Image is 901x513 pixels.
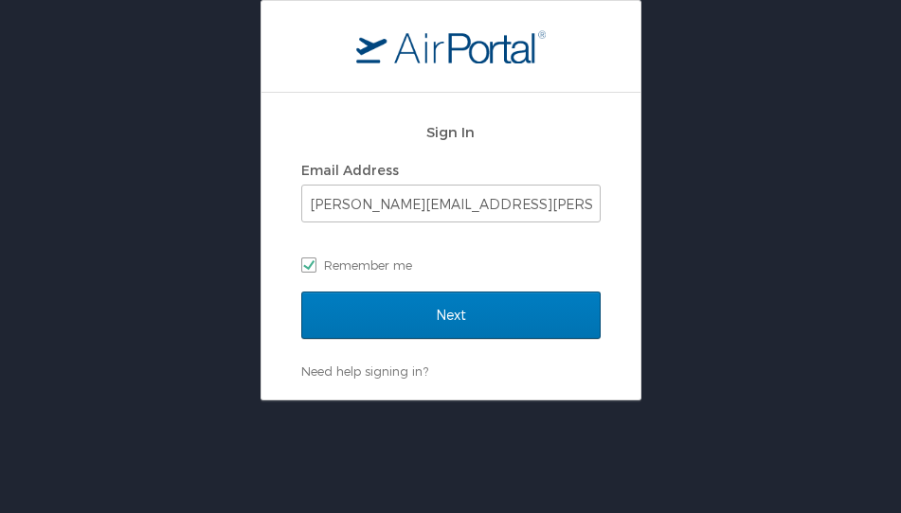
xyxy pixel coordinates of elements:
h2: Sign In [301,121,601,143]
a: Need help signing in? [301,363,428,379]
input: Next [301,292,601,339]
label: Email Address [301,162,399,178]
label: Remember me [301,251,601,279]
img: logo [356,29,546,63]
